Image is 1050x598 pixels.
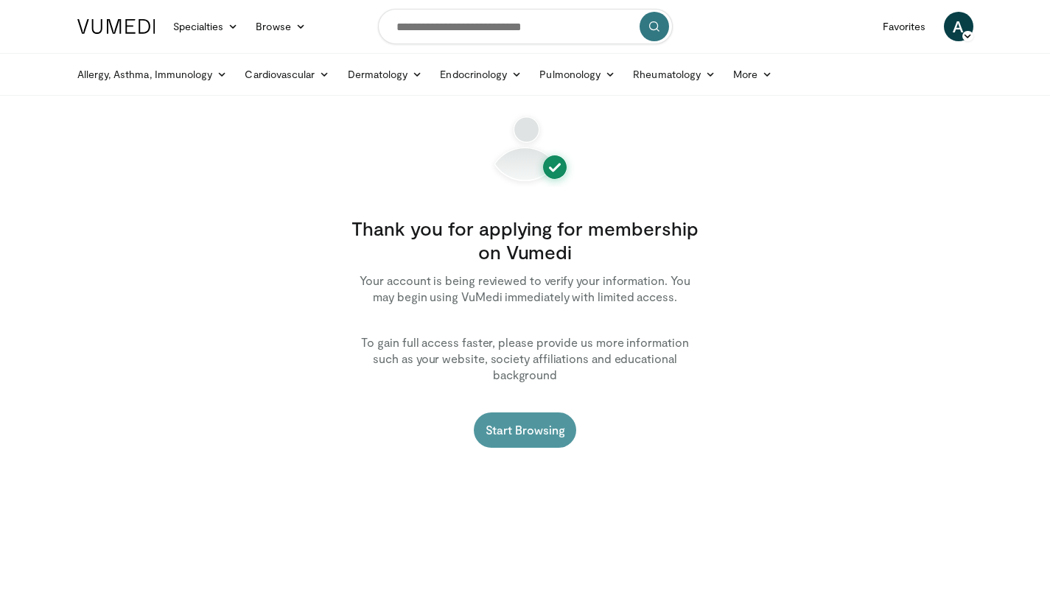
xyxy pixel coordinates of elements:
a: Endocrinology [431,60,531,89]
a: A [944,12,973,41]
a: More [724,60,781,89]
a: Pulmonology [531,60,624,89]
a: Rheumatology [624,60,724,89]
a: Browse [247,12,315,41]
a: Dermatology [339,60,432,89]
p: To gain full access faster, please provide us more information such as your website, society affi... [349,334,702,383]
img: VuMedi Logo [77,19,155,34]
a: Specialties [164,12,248,41]
a: Cardiovascular [236,60,338,89]
a: Favorites [874,12,935,41]
input: Search topics, interventions [378,9,673,44]
h3: Thank you for applying for membership on Vumedi [349,217,702,264]
a: Allergy, Asthma, Immunology [69,60,237,89]
a: Start Browsing [474,412,577,448]
img: User registration completed [466,113,584,187]
p: Your account is being reviewed to verify your information. You may begin using VuMedi immediately... [349,272,702,305]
